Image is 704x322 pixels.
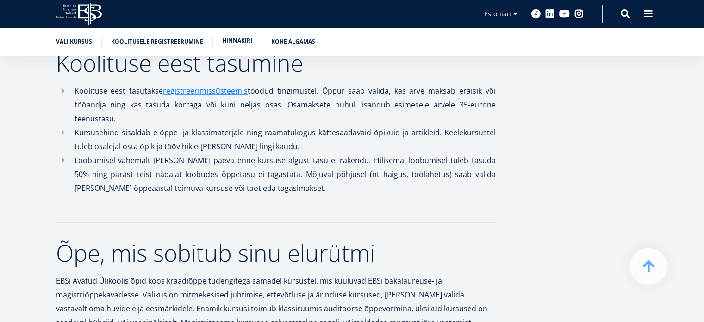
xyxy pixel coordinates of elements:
[163,84,248,98] a: registreerimissüsteemis
[56,84,496,126] li: Koolituse eest tasutakse toodud tingimustel. Õppur saab valida, kas arve maksab eraisik või tööan...
[531,9,541,19] a: Facebook
[56,37,92,46] a: Vali kursus
[574,9,584,19] a: Instagram
[559,9,570,19] a: Youtube
[111,37,203,46] a: Koolitusele registreerumine
[56,51,496,75] h2: Koolituse eest tasumine
[220,0,249,9] span: First name
[271,37,315,46] a: Kohe algamas
[75,153,496,195] p: Loobumisel vähemalt [PERSON_NAME] päeva enne kursuse algust tasu ei rakendu. Hilisemal loobumisel...
[545,9,554,19] a: Linkedin
[222,36,252,45] a: Hinnakiri
[56,237,375,269] b: Õpe, mis sobitub sinu elurütmi
[75,126,496,153] p: Kursusehind sisaldab e-õppe- ja klassimaterjale ning raamatukogus kättesaadavaid õpikuid ja artik...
